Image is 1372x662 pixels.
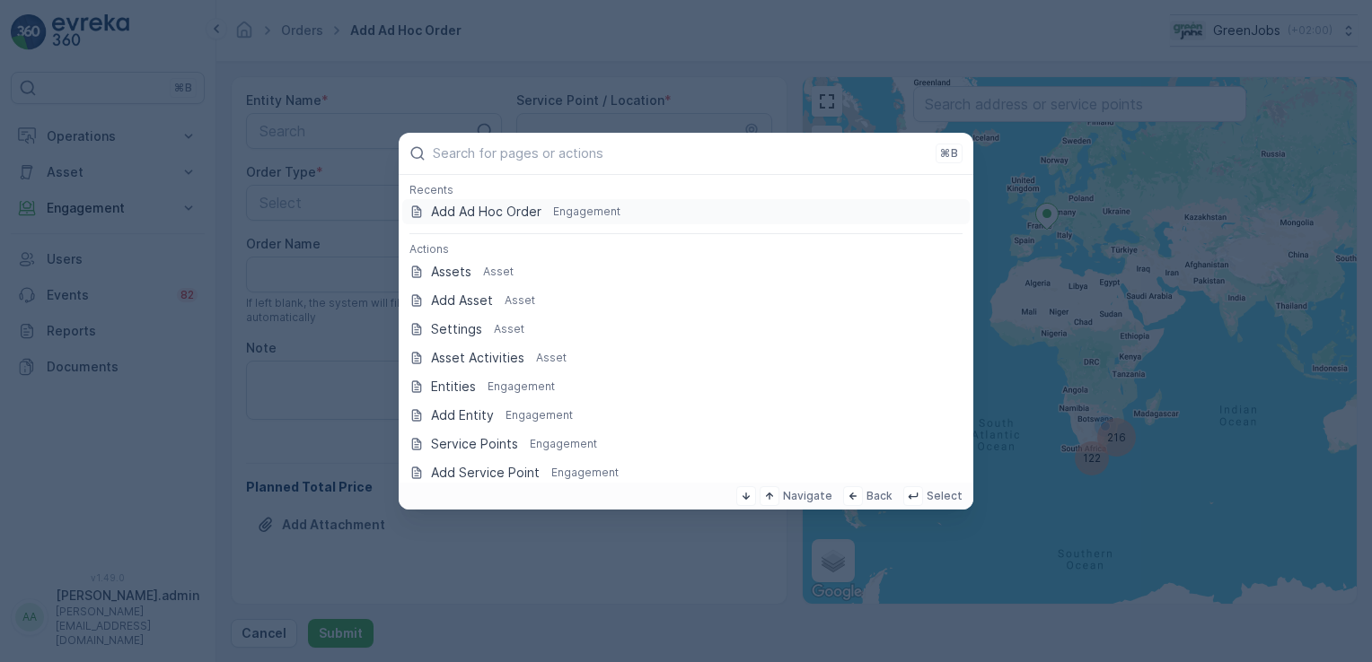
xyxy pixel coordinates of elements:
p: Engagement [530,437,597,451]
p: Engagement [488,379,555,394]
p: Add Service Point [431,464,540,482]
p: Back [866,489,893,503]
p: Service Points [431,435,518,453]
p: Asset Activities [431,349,524,367]
p: ⌘B [940,146,958,161]
p: Navigate [783,489,832,503]
p: Asset [505,293,535,308]
p: Assets [431,263,471,281]
p: Add Entity [431,406,494,424]
p: Add Ad Hoc Order [431,203,541,221]
p: Entities [431,378,476,396]
p: Engagement [506,408,573,422]
p: Asset [483,265,514,279]
div: Actions [399,241,973,257]
p: Settings [431,320,482,338]
input: Search for pages or actions [433,145,928,161]
p: Asset [494,322,524,336]
p: Engagement [553,205,620,219]
div: Recents [399,182,973,198]
p: Engagement [551,466,619,480]
p: Asset [536,351,567,365]
div: Search for pages or actions [399,175,973,483]
p: Select [927,489,963,503]
p: Add Asset [431,292,493,309]
button: ⌘B [936,144,963,163]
